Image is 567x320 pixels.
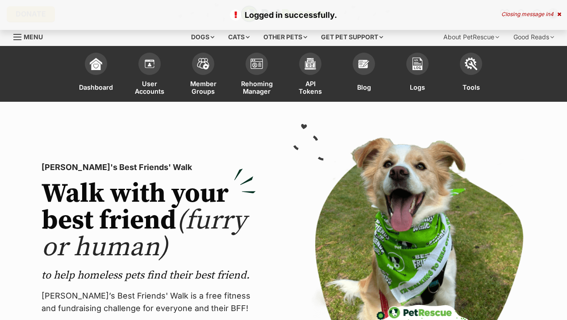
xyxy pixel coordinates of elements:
[230,48,283,102] a: Rehoming Manager
[42,204,246,264] span: (furry or human)
[465,58,477,70] img: tools-icon-677f8b7d46040df57c17cb185196fc8e01b2b03676c49af7ba82c462532e62ee.svg
[444,48,498,102] a: Tools
[391,48,444,102] a: Logs
[69,48,123,102] a: Dashboard
[304,58,317,70] img: api-icon-849e3a9e6f871e3acf1f60245d25b4cd0aad652aa5f5372336901a6a67317bd8.svg
[13,28,49,44] a: Menu
[188,79,219,95] span: Member Groups
[42,181,256,261] h2: Walk with your best friend
[257,28,313,46] div: Other pets
[250,58,263,69] img: group-profile-icon-3fa3cf56718a62981997c0bc7e787c4b2cf8bcc04b72c1350f741eb67cf2f40e.svg
[437,28,505,46] div: About PetRescue
[42,268,256,283] p: to help homeless pets find their best friend.
[197,58,209,70] img: team-members-icon-5396bd8760b3fe7c0b43da4ab00e1e3bb1a5d9ba89233759b79545d2d3fc5d0d.svg
[411,58,424,70] img: logs-icon-5bf4c29380941ae54b88474b1138927238aebebbc450bc62c8517511492d5a22.svg
[358,58,370,70] img: blogs-icon-e71fceff818bbaa76155c998696f2ea9b8fc06abc828b24f45ee82a475c2fd99.svg
[315,28,389,46] div: Get pet support
[42,290,256,315] p: [PERSON_NAME]’s Best Friends' Walk is a free fitness and fundraising challenge for everyone and t...
[337,48,391,102] a: Blog
[357,79,371,95] span: Blog
[222,28,256,46] div: Cats
[463,79,480,95] span: Tools
[283,48,337,102] a: API Tokens
[134,79,165,95] span: User Accounts
[90,58,102,70] img: dashboard-icon-eb2f2d2d3e046f16d808141f083e7271f6b2e854fb5c12c21221c1fb7104beca.svg
[123,48,176,102] a: User Accounts
[410,79,425,95] span: Logs
[79,79,113,95] span: Dashboard
[185,28,221,46] div: Dogs
[143,58,156,70] img: members-icon-d6bcda0bfb97e5ba05b48644448dc2971f67d37433e5abca221da40c41542bd5.svg
[241,79,273,95] span: Rehoming Manager
[295,79,326,95] span: API Tokens
[507,28,560,46] div: Good Reads
[42,161,256,174] p: [PERSON_NAME]'s Best Friends' Walk
[24,33,43,41] span: Menu
[176,48,230,102] a: Member Groups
